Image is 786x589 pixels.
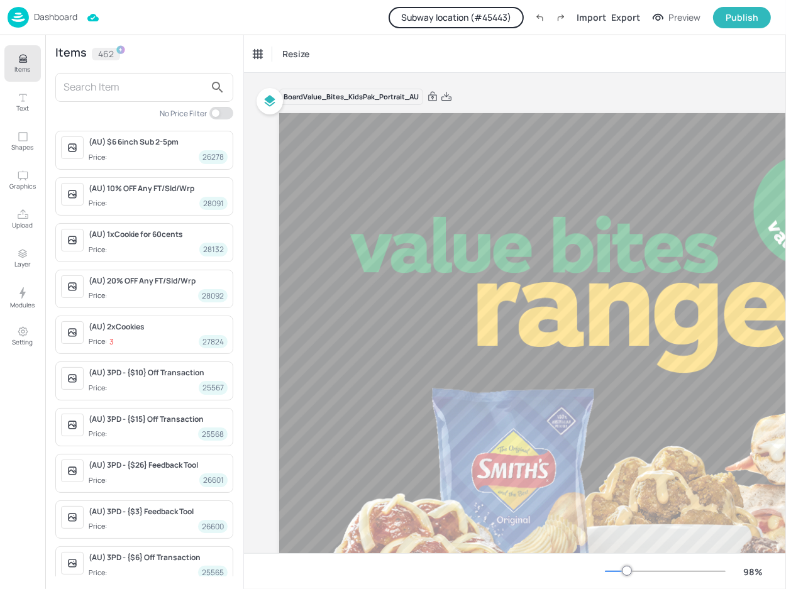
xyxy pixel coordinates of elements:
[89,568,109,578] div: Price:
[34,13,77,21] p: Dashboard
[89,198,109,209] div: Price:
[89,321,228,333] div: (AU) 2xCookies
[726,11,758,25] div: Publish
[4,45,41,82] button: Items
[98,50,114,58] p: 462
[199,473,228,487] div: 26601
[611,11,640,24] div: Export
[205,75,230,100] button: search
[199,150,228,163] div: 26278
[577,11,606,24] div: Import
[199,197,228,210] div: 28091
[199,335,228,348] div: 27824
[89,229,228,240] div: (AU) 1xCookie for 60cents
[4,279,41,316] button: Modules
[198,520,228,533] div: 26600
[89,383,109,394] div: Price:
[4,240,41,277] button: Layer
[89,183,228,194] div: (AU) 10% OFF Any FT/Sld/Wrp
[89,290,109,301] div: Price:
[199,381,228,394] div: 25567
[198,566,228,579] div: 25565
[89,136,228,148] div: (AU) $6 6inch Sub 2-5pm
[109,338,114,346] p: 3
[89,152,109,163] div: Price:
[198,289,228,302] div: 28092
[89,275,228,287] div: (AU) 20% OFF Any FT/Sld/Wrp
[89,506,228,517] div: (AU) 3PD - {$3} Feedback Tool
[89,414,228,425] div: (AU) 3PD - {$15} Off Transaction
[645,8,708,27] button: Preview
[713,7,771,28] button: Publish
[738,565,768,578] div: 98 %
[89,429,109,439] div: Price:
[4,162,41,199] button: Graphics
[64,77,205,97] input: Search Item
[280,47,312,60] span: Resize
[4,123,41,160] button: Shapes
[11,300,35,309] p: Modules
[12,143,34,151] p: Shapes
[8,7,29,28] img: logo-86c26b7e.jpg
[529,7,550,28] label: Undo (Ctrl + Z)
[4,201,41,238] button: Upload
[89,460,228,471] div: (AU) 3PD - {$26} Feedback Tool
[89,336,114,347] div: Price:
[550,7,572,28] label: Redo (Ctrl + Y)
[160,108,207,119] div: No Price Filter
[4,318,41,355] button: Setting
[16,104,29,113] p: Text
[389,7,524,28] button: Subway location (#45443)
[198,427,228,441] div: 25568
[89,552,228,563] div: (AU) 3PD - {$6} Off Transaction
[15,65,31,74] p: Items
[55,48,87,60] div: Items
[13,221,33,229] p: Upload
[668,11,700,25] div: Preview
[89,475,109,486] div: Price:
[89,245,109,255] div: Price:
[14,260,31,268] p: Layer
[279,89,423,106] div: Board Value_Bites_KidsPak_Portrait_AU
[199,243,228,256] div: 28132
[89,521,109,532] div: Price:
[4,84,41,121] button: Text
[89,367,228,378] div: (AU) 3PD - {$10} Off Transaction
[13,338,33,346] p: Setting
[9,182,36,190] p: Graphics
